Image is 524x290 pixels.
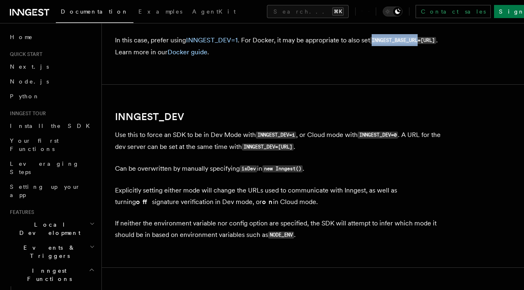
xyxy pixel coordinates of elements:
[416,5,491,18] a: Contact sales
[7,110,46,117] span: Inngest tour
[136,198,152,206] strong: off
[267,5,349,18] button: Search...⌘K
[168,48,207,56] a: Docker guide
[256,132,296,139] code: INNGEST_DEV=1
[56,2,133,23] a: Documentation
[262,165,303,172] code: new Inngest()
[370,37,436,44] code: INNGEST_BASE_URL=[URL]
[10,183,80,198] span: Setting up your app
[10,160,79,175] span: Leveraging Steps
[262,198,273,206] strong: on
[187,2,241,22] a: AgentKit
[240,165,257,172] code: isDev
[192,8,236,15] span: AgentKit
[7,179,97,202] a: Setting up your app
[133,2,187,22] a: Examples
[332,7,344,16] kbd: ⌘K
[7,244,90,260] span: Events & Triggers
[7,59,97,74] a: Next.js
[358,132,398,139] code: INNGEST_DEV=0
[7,51,42,58] span: Quick start
[138,8,182,15] span: Examples
[7,133,97,156] a: Your first Functions
[115,185,444,208] p: Explicitly setting either mode will change the URLs used to communicate with Inngest, as well as ...
[61,8,129,15] span: Documentation
[7,267,89,283] span: Inngest Functions
[10,33,33,41] span: Home
[115,163,444,175] p: Can be overwritten by manually specifying in .
[10,63,49,70] span: Next.js
[7,89,97,104] a: Python
[268,232,294,239] code: NODE_ENV
[7,30,97,44] a: Home
[7,220,90,237] span: Local Development
[115,35,444,58] p: In this case, prefer using . For Docker, it may be appropriate to also set . Learn more in our .
[242,144,294,151] code: INNGEST_DEV=[URL]
[10,123,95,129] span: Install the SDK
[115,111,184,123] a: INNGEST_DEV
[7,74,97,89] a: Node.js
[115,129,444,153] p: Use this to force an SDK to be in Dev Mode with , or Cloud mode with . A URL for the dev server c...
[383,7,402,16] button: Toggle dark mode
[7,217,97,240] button: Local Development
[7,118,97,133] a: Install the SDK
[7,209,34,216] span: Features
[7,263,97,286] button: Inngest Functions
[7,156,97,179] a: Leveraging Steps
[186,36,238,44] a: INNGEST_DEV=1
[10,78,49,85] span: Node.js
[10,93,40,100] span: Python
[7,240,97,263] button: Events & Triggers
[115,218,444,241] p: If neither the environment variable nor config option are specified, the SDK will attempt to infe...
[10,137,59,152] span: Your first Functions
